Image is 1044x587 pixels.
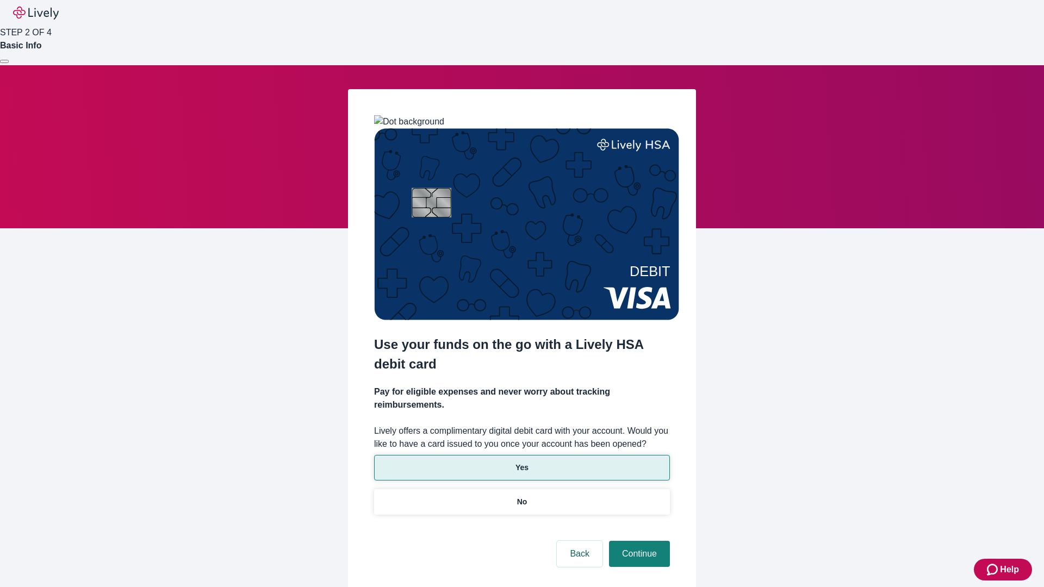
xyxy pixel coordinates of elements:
[374,385,670,411] h4: Pay for eligible expenses and never worry about tracking reimbursements.
[987,563,1000,576] svg: Zendesk support icon
[515,462,529,473] p: Yes
[609,541,670,567] button: Continue
[374,128,679,320] img: Debit card
[374,455,670,480] button: Yes
[517,496,527,508] p: No
[1000,563,1019,576] span: Help
[974,559,1032,580] button: Zendesk support iconHelp
[374,424,670,451] label: Lively offers a complimentary digital debit card with your account. Would you like to have a card...
[13,7,59,20] img: Lively
[374,335,670,374] h2: Use your funds on the go with a Lively HSA debit card
[374,115,444,128] img: Dot background
[557,541,602,567] button: Back
[374,489,670,515] button: No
